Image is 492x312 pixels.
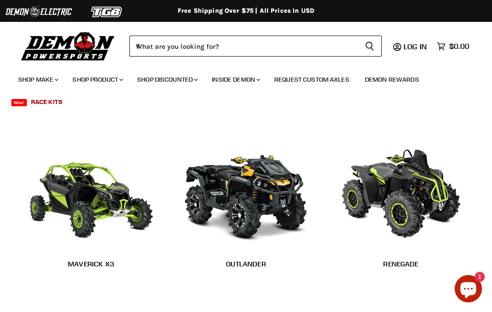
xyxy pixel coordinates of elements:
img: Maverick X3 [23,133,159,247]
img: Outlander [178,133,314,247]
a: Shop Product [66,70,128,89]
span: New! [11,99,27,106]
img: Renegade [333,133,469,247]
h2: Maverick X3 [23,259,159,269]
inbox-online-store-chat: Shopify online store chat [452,275,485,305]
a: Inside Demon [205,70,266,89]
button: Search [358,36,382,57]
a: Race Kits [24,93,69,111]
a: $0.00 [432,40,474,53]
a: Maverick X3 [23,254,159,275]
a: Outlander [178,254,314,275]
h2: Renegade [333,259,469,269]
span: Log in [404,42,427,51]
img: Demon Powersports [18,30,118,62]
input: When autocomplete results are available use up and down arrows to review and enter to select [129,36,358,57]
a: Shop Make [11,70,64,89]
a: Demon Rewards [358,70,426,89]
ul: Main menu [11,67,467,111]
span: $0.00 [449,42,469,51]
img: Demon Electric Logo 2 [5,3,73,21]
a: Log in [400,42,432,51]
a: Renegade [333,254,469,275]
img: TGB Logo 2 [73,3,141,21]
a: Request Custom Axles [267,70,356,89]
a: Shop Discounted [130,70,203,89]
h2: Outlander [178,259,314,269]
form: Product [129,36,382,57]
